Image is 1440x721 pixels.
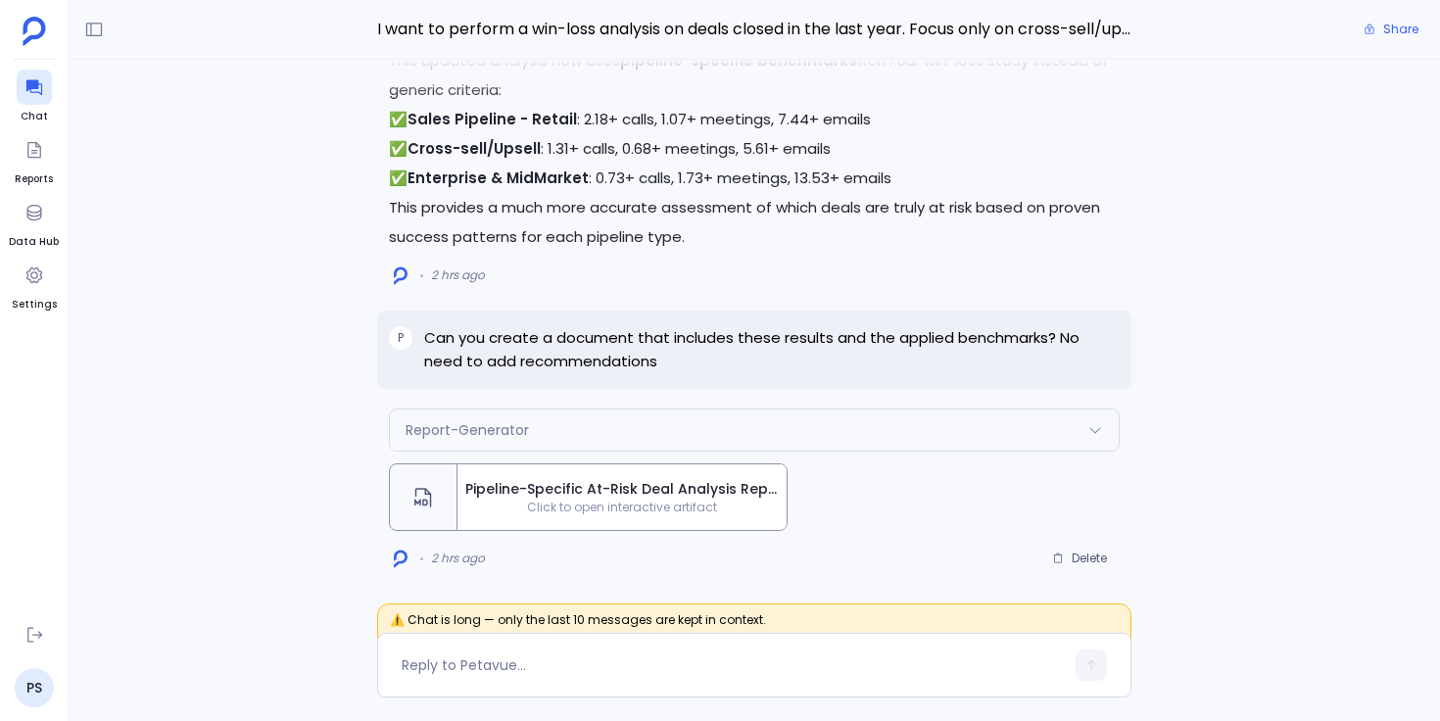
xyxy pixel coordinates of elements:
p: Can you create a document that includes these results and the applied benchmarks? No need to add ... [424,326,1120,373]
img: petavue logo [23,17,46,46]
span: Click to open interactive artifact [457,500,787,515]
strong: Sales Pipeline - Retail [408,109,577,129]
p: This provides a much more accurate assessment of which deals are truly at risk based on proven su... [389,193,1120,252]
span: Settings [12,297,57,312]
span: I want to perform a win-loss analysis on deals closed in the last year. Focus only on cross-sell/... [377,17,1131,42]
span: ⚠️ Chat is long — only the last 10 messages are kept in context. [377,603,1131,649]
button: Share [1352,16,1430,43]
a: PS [15,668,54,707]
span: Delete [1072,551,1107,566]
a: Settings [12,258,57,312]
a: Reports [15,132,53,187]
span: Share [1383,22,1418,37]
strong: Cross-sell/Upsell [408,138,541,159]
span: 2 hrs ago [431,551,485,566]
span: Reports [15,171,53,187]
img: logo [394,266,408,285]
button: Delete [1039,544,1120,573]
img: logo [394,550,408,568]
span: 2 hrs ago [431,267,485,283]
span: P [398,330,404,346]
p: ✅ : 2.18+ calls, 1.07+ meetings, 7.44+ emails ✅ : 1.31+ calls, 0.68+ meetings, 5.61+ emails ✅ : 0... [389,105,1120,193]
a: Data Hub [9,195,59,250]
span: Pipeline-Specific At-Risk Deal Analysis Report - Q2 & Q3 2025 [465,479,779,500]
span: Report-Generator [406,420,529,440]
button: Pipeline-Specific At-Risk Deal Analysis Report - Q2 & Q3 2025Click to open interactive artifact [389,463,788,531]
strong: Enterprise & MidMarket [408,168,589,188]
span: Data Hub [9,234,59,250]
span: Chat [17,109,52,124]
a: Chat [17,70,52,124]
